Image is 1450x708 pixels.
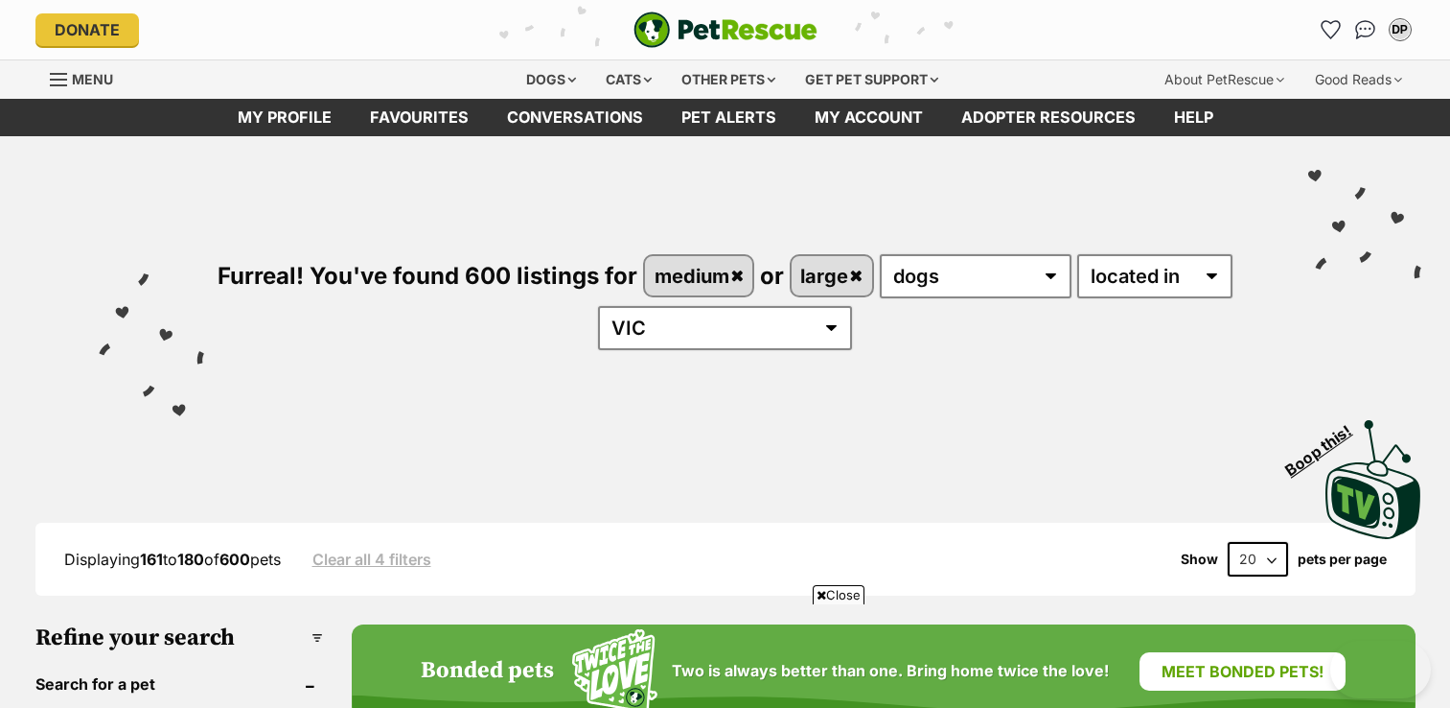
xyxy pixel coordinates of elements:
div: Cats [592,60,665,99]
span: Boop this! [1282,410,1370,479]
a: My account [795,99,942,136]
img: chat-41dd97257d64d25036548639549fe6c8038ab92f7586957e7f3b1b290dea8141.svg [1355,20,1375,39]
a: Favourites [351,99,488,136]
img: PetRescue TV logo [1325,420,1421,539]
a: Clear all 4 filters [312,551,431,568]
div: Get pet support [792,60,952,99]
ul: Account quick links [1316,14,1415,45]
a: Adopter resources [942,99,1155,136]
a: Favourites [1316,14,1346,45]
div: Good Reads [1301,60,1415,99]
a: My profile [219,99,351,136]
a: Meet bonded pets! [1139,652,1346,691]
a: Boop this! [1325,403,1421,543]
span: Show [1181,552,1218,567]
a: Menu [50,60,127,95]
iframe: Advertisement [377,612,1074,698]
a: large [792,256,872,295]
span: or [760,262,784,290]
strong: 161 [140,550,163,569]
span: Close [813,585,864,604]
div: About PetRescue [1151,60,1298,99]
span: Menu [72,71,113,87]
a: medium [645,256,752,295]
span: Furreal! You've found 600 listings for [218,262,637,290]
img: logo-e224e6f780fb5917bec1dbf3a21bbac754714ae5b6737aabdf751b685950b380.svg [633,12,817,48]
a: conversations [488,99,662,136]
a: Donate [35,13,139,46]
div: DP [1391,20,1410,39]
a: Conversations [1350,14,1381,45]
iframe: Help Scout Beacon - Open [1330,641,1431,698]
label: pets per page [1298,552,1387,567]
header: Search for a pet [35,675,323,693]
div: Dogs [513,60,589,99]
a: Pet alerts [662,99,795,136]
div: Other pets [668,60,789,99]
h3: Refine your search [35,625,323,651]
strong: 180 [177,550,204,569]
span: Displaying to of pets [64,550,281,569]
strong: 600 [219,550,250,569]
button: My account [1385,14,1415,45]
a: Help [1155,99,1232,136]
a: PetRescue [633,12,817,48]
